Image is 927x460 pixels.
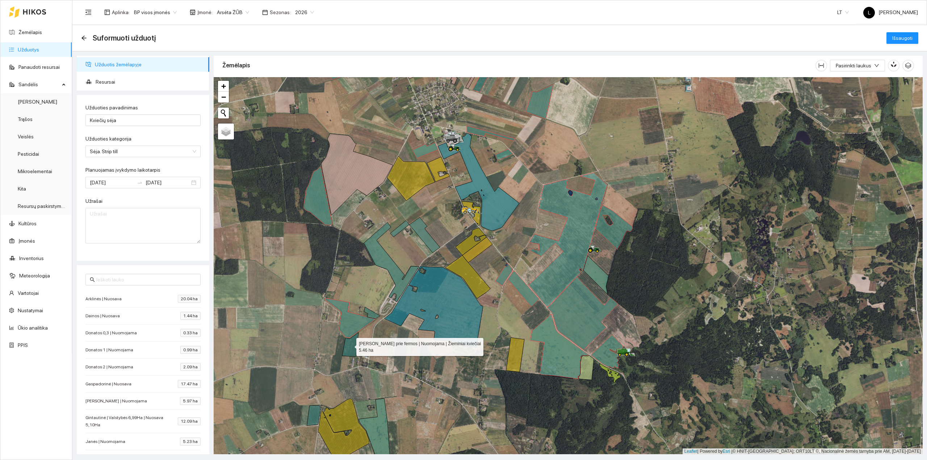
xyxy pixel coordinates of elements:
span: Janės | Nuomojama [85,438,129,445]
a: Panaudoti resursai [18,64,60,70]
span: down [874,63,879,69]
span: 17.47 ha [178,380,201,388]
label: Užduoties kategorija [85,135,131,143]
input: Pabaigos data [146,179,190,187]
label: Užduoties pavadinimas [85,104,138,112]
a: Kultūros [18,221,37,226]
span: | [731,449,733,454]
a: Vartotojai [18,290,39,296]
a: Zoom in [218,81,229,92]
a: Layers [218,124,234,139]
span: Arsėta ŽŪB [217,7,249,18]
button: Išsaugoti [886,32,918,44]
span: shop [190,9,196,15]
textarea: Užrašai [85,208,201,243]
a: Resursų paskirstymas [18,203,67,209]
span: swap-right [137,180,143,185]
span: search [90,277,95,282]
span: 12.09 ha [178,417,201,425]
span: Gintautinė | Valstybės 6,99Ha | Nuosava 5,10Ha [85,414,178,428]
span: Aplinka : [112,8,130,16]
span: Išsaugoti [892,34,913,42]
span: Sėja. Strip till [90,146,196,157]
button: menu-fold [81,5,96,20]
span: [PERSON_NAME] | Nuomojama [85,397,151,405]
a: Pesticidai [18,151,39,157]
span: Užduotis žemėlapyje [95,57,204,72]
span: Pasirinkti laukus [836,62,871,70]
label: Planuojamas įvykdymo laikotarpis [85,166,160,174]
span: Resursai [96,75,204,89]
span: calendar [262,9,268,15]
button: Pasirinkti laukusdown [830,60,885,71]
input: Planuojamas įvykdymo laikotarpis [90,179,134,187]
span: Gaspadorinė | Nuosava [85,380,135,388]
span: Įmonė : [197,8,213,16]
span: + [221,81,226,91]
span: 20.04 ha [178,295,201,303]
a: Įmonės [18,238,35,244]
span: 0.33 ha [180,329,201,337]
span: layout [104,9,110,15]
a: Ūkio analitika [18,325,48,331]
a: Meteorologija [19,273,50,279]
span: Donatos 2 | Nuomojama [85,363,137,371]
span: [PERSON_NAME] [863,9,918,15]
a: Žemėlapis [18,29,42,35]
a: Nustatymai [18,308,43,313]
span: Sezonas : [270,8,291,16]
span: 5.97 ha [180,397,201,405]
a: Leaflet [684,449,697,454]
input: Ieškoti lauko [96,276,196,284]
button: Initiate a new search [218,108,229,118]
a: Mikroelementai [18,168,52,174]
span: 5.23 ha [180,438,201,446]
label: Užrašai [85,197,102,205]
a: Inventorius [19,255,44,261]
span: 0.99 ha [180,346,201,354]
span: Suformuoti užduotį [93,32,156,44]
a: [PERSON_NAME] [18,99,57,105]
span: Donatos 1 | Nuomojama [85,346,137,354]
a: Zoom out [218,92,229,103]
span: LT [837,7,849,18]
span: arrow-left [81,35,87,41]
div: Žemėlapis [222,55,815,76]
span: Sandėlis [18,77,60,92]
span: 2.09 ha [180,363,201,371]
span: 2026 [295,7,314,18]
span: Arklinės | Nuosava [85,295,125,302]
span: 1.44 ha [180,312,201,320]
span: column-width [816,63,827,68]
span: BP visos įmonės [134,7,177,18]
a: Kita [18,186,26,192]
a: Trąšos [18,116,33,122]
span: Donatos 0,3 | Nuomojama [85,329,140,336]
span: menu-fold [85,9,92,16]
a: Veislės [18,134,34,139]
a: Esri [723,449,730,454]
a: Užduotys [18,47,39,53]
button: column-width [815,60,827,71]
a: PPIS [18,342,28,348]
span: L [868,7,871,18]
span: − [221,92,226,101]
span: Dainos | Nuosava [85,312,123,319]
div: | Powered by © HNIT-[GEOGRAPHIC_DATA]; ORT10LT ©, Nacionalinė žemės tarnyba prie AM, [DATE]-[DATE] [683,448,923,455]
input: Užduoties pavadinimas [85,114,201,126]
span: to [137,180,143,185]
div: Atgal [81,35,87,41]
